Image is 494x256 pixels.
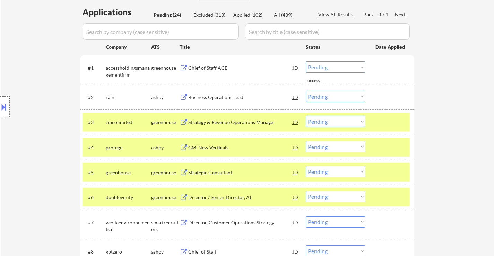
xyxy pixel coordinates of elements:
[151,219,180,233] div: smartrecruiters
[188,169,293,176] div: Strategic Consultant
[188,64,293,71] div: Chief of Staff ACE
[106,169,151,176] div: greenhouse
[151,94,180,101] div: ashby
[292,141,299,153] div: JD
[193,11,228,18] div: Excluded (313)
[151,64,180,71] div: greenhouse
[106,64,151,78] div: accessholdingsmanagementfirm
[88,248,100,255] div: #8
[306,41,365,53] div: Status
[245,23,410,40] input: Search by title (case sensitive)
[151,44,180,51] div: ATS
[292,166,299,178] div: JD
[375,44,406,51] div: Date Applied
[292,61,299,74] div: JD
[188,194,293,201] div: Director / Senior Director, AI
[379,11,395,18] div: 1 / 1
[292,216,299,229] div: JD
[106,44,151,51] div: Company
[292,116,299,128] div: JD
[188,219,293,226] div: Director, Customer Operations Strategy
[106,194,151,201] div: doubleverify
[106,144,151,151] div: protege
[154,11,188,18] div: Pending (24)
[274,11,309,18] div: All (439)
[151,169,180,176] div: greenhouse
[395,11,406,18] div: Next
[180,44,299,51] div: Title
[233,11,268,18] div: Applied (102)
[363,11,374,18] div: Back
[292,91,299,103] div: JD
[292,191,299,203] div: JD
[188,144,293,151] div: GM, New Verticals
[151,194,180,201] div: greenhouse
[83,23,239,40] input: Search by company (case sensitive)
[88,194,100,201] div: #6
[188,119,293,126] div: Strategy & Revenue Operations Manager
[188,94,293,101] div: Business Operations Lead
[318,11,355,18] div: View All Results
[151,248,180,255] div: ashby
[151,119,180,126] div: greenhouse
[106,219,151,233] div: veoliaenvironnementsa
[106,94,151,101] div: rain
[306,78,333,84] div: success
[88,219,100,226] div: #7
[88,169,100,176] div: #5
[83,8,151,16] div: Applications
[106,119,151,126] div: zipcolimited
[151,144,180,151] div: ashby
[188,248,293,255] div: Chief of Staff
[106,248,151,255] div: gptzero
